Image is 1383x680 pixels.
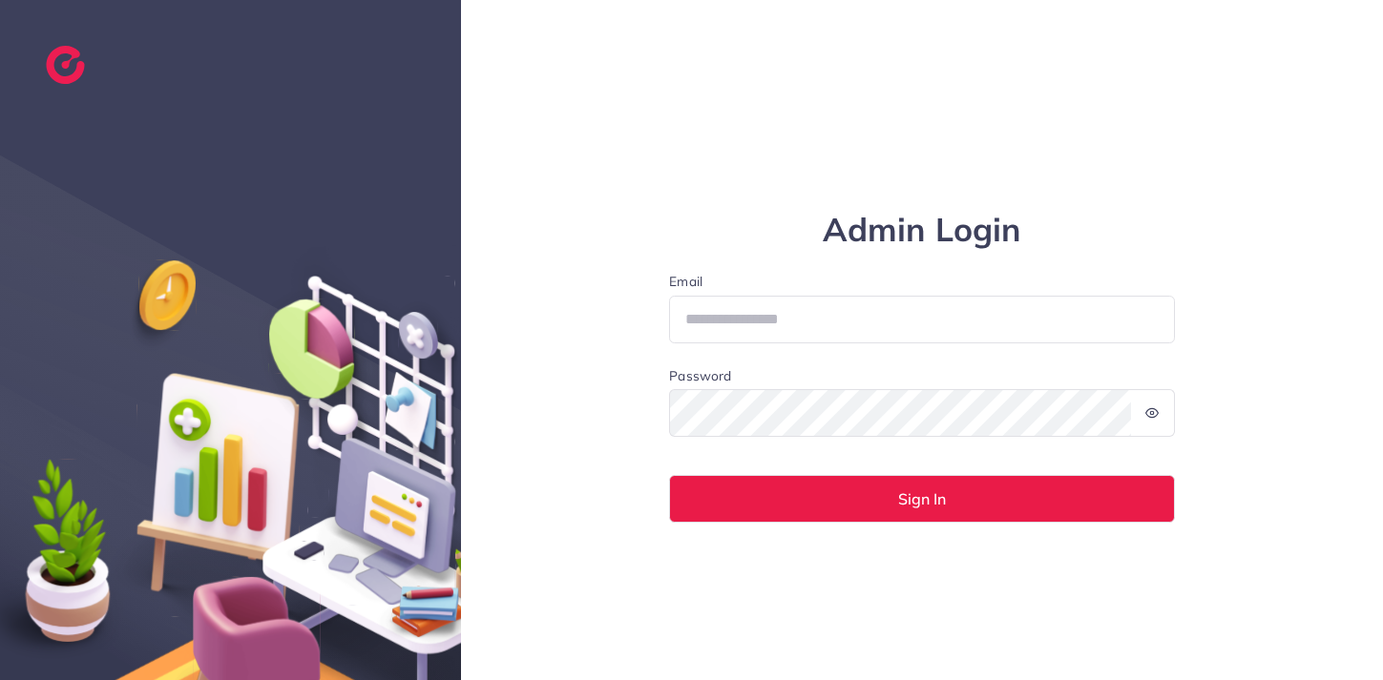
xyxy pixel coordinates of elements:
[669,475,1175,523] button: Sign In
[669,211,1175,250] h1: Admin Login
[46,46,85,84] img: logo
[898,491,946,506] span: Sign In
[669,366,731,385] label: Password
[669,272,1175,291] label: Email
